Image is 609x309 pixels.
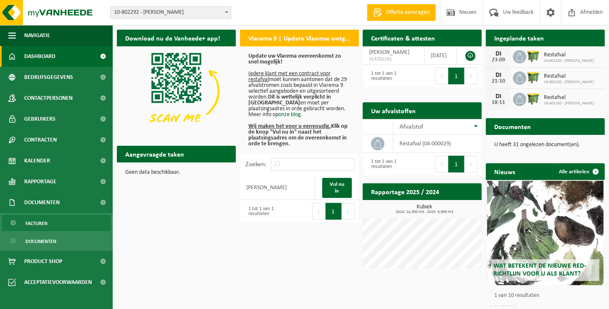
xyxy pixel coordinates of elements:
[322,178,351,198] a: Vul nu in
[278,111,303,118] a: onze blog.
[24,25,50,46] span: Navigatie
[24,251,62,272] span: Product Shop
[24,67,73,88] span: Bedrijfsgegevens
[435,68,448,84] button: Previous
[490,72,507,79] div: DI
[24,272,92,293] span: Acceptatievoorwaarden
[125,170,227,175] p: Geen data beschikbaar.
[117,46,236,136] img: Download de VHEPlus App
[494,293,601,299] p: 1 van 10 resultaten
[367,210,482,214] span: 2024: 14,300 m3 - 2025: 9,900 m3
[248,94,331,106] b: Dit is wettelijk verplicht in [GEOGRAPHIC_DATA]
[367,204,482,214] h3: Kubiek
[240,30,359,46] h2: Vlarema 9 | Update Vlaamse wetgeving
[544,94,594,101] span: Restafval
[326,203,342,220] button: 1
[25,233,56,249] span: Documenten
[399,124,423,130] span: Afvalstof
[486,30,552,46] h2: Ingeplande taken
[117,30,228,46] h2: Download nu de Vanheede+ app!
[2,233,111,249] a: Documenten
[24,109,56,129] span: Gebruikers
[24,46,56,67] span: Dashboard
[490,51,507,57] div: DI
[248,53,341,65] b: Update uw Vlarema overeenkomst zo snel mogelijk!
[244,202,295,220] div: 1 tot 1 van 1 resultaten
[117,146,192,162] h2: Aangevraagde taken
[544,80,594,85] span: 10-802292 - [PERSON_NAME]
[24,88,73,109] span: Contactpersonen
[369,49,409,56] span: [PERSON_NAME]
[526,70,541,84] img: WB-1100-HPE-GN-50
[486,163,523,180] h2: Nieuws
[544,73,594,80] span: Restafval
[435,156,448,172] button: Previous
[240,175,316,200] td: [PERSON_NAME]
[419,200,481,216] a: Bekijk rapportage
[24,150,50,171] span: Kalender
[248,123,348,147] b: Klik op de knop "Vul nu in" naast het plaatsingsadres om de overeenkomst in orde te brengen.
[367,67,418,85] div: 1 tot 1 van 1 resultaten
[369,56,417,63] span: VLA701191
[248,123,331,129] u: Wij maken het voor u eenvoudig.
[363,183,447,200] h2: Rapportage 2025 / 2024
[363,102,424,119] h2: Uw afvalstoffen
[526,49,541,63] img: WB-1100-HPE-GN-50
[544,101,594,106] span: 10-802292 - [PERSON_NAME]
[493,263,586,277] span: Wat betekent de nieuwe RED-richtlijn voor u als klant?
[342,203,355,220] button: Next
[494,142,596,148] p: U heeft 31 ongelezen document(en).
[248,53,351,147] p: moet kunnen aantonen dat de 29 afvalstromen zoals bepaald in Vlarema 9 selectief aangeboden en ui...
[487,181,604,285] a: Wat betekent de nieuwe RED-richtlijn voor u als klant?
[24,129,57,150] span: Contracten
[544,52,594,58] span: Restafval
[448,68,465,84] button: 1
[486,118,539,134] h2: Documenten
[367,155,418,173] div: 1 tot 1 van 1 resultaten
[111,7,231,18] span: 10-802292 - DEVREKER RUBEN - EERNEGEM
[393,135,482,153] td: restafval (04-000029)
[490,57,507,63] div: 23-09
[384,8,432,17] span: Offerte aanvragen
[25,215,48,231] span: Facturen
[24,192,60,213] span: Documenten
[465,68,478,84] button: Next
[448,156,465,172] button: 1
[24,171,56,192] span: Rapportage
[110,6,231,19] span: 10-802292 - DEVREKER RUBEN - EERNEGEM
[312,203,326,220] button: Previous
[544,58,594,63] span: 10-802292 - [PERSON_NAME]
[363,30,443,46] h2: Certificaten & attesten
[526,91,541,106] img: WB-1100-HPE-GN-50
[248,71,331,83] u: Iedere klant met een contract voor restafval
[490,93,507,100] div: DI
[465,156,478,172] button: Next
[425,46,457,65] td: [DATE]
[246,162,267,168] label: Zoeken:
[2,215,111,231] a: Facturen
[490,100,507,106] div: 18-11
[367,4,436,21] a: Offerte aanvragen
[490,79,507,84] div: 21-10
[552,163,604,180] a: Alle artikelen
